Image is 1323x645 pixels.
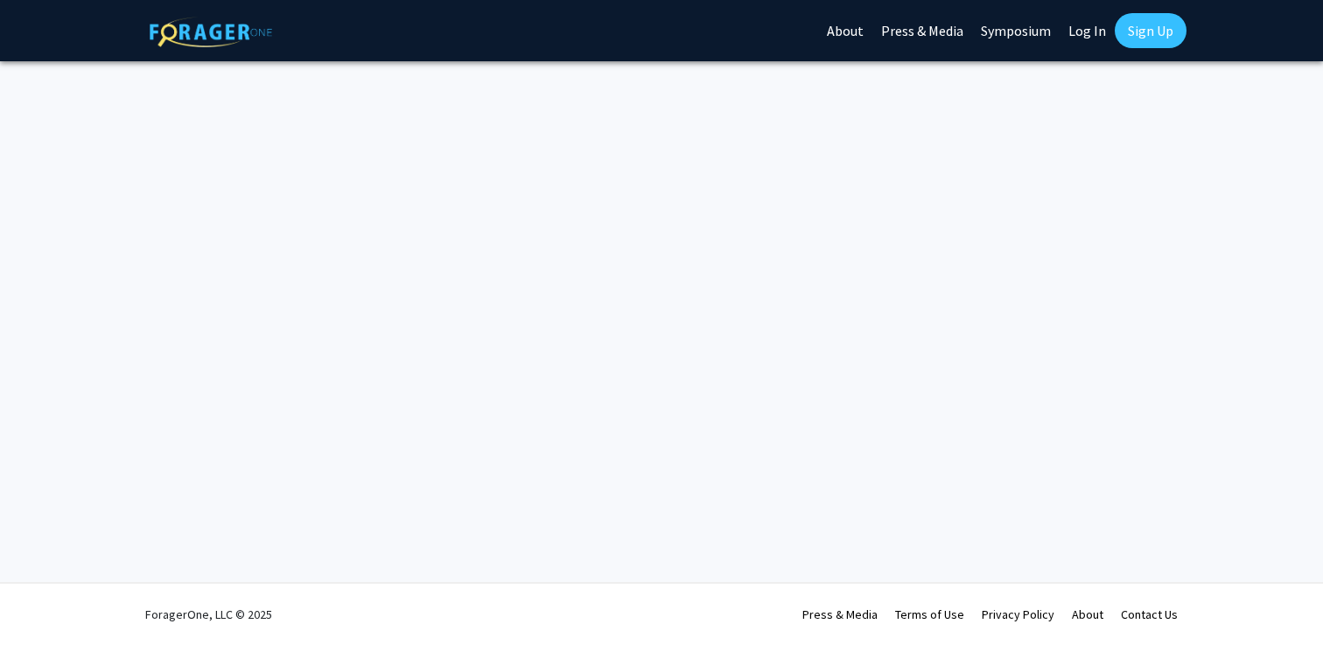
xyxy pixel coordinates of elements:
div: ForagerOne, LLC © 2025 [145,584,272,645]
a: Contact Us [1121,606,1178,622]
a: Sign Up [1115,13,1186,48]
img: ForagerOne Logo [150,17,272,47]
a: Press & Media [802,606,878,622]
a: About [1072,606,1103,622]
a: Privacy Policy [982,606,1054,622]
a: Terms of Use [895,606,964,622]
